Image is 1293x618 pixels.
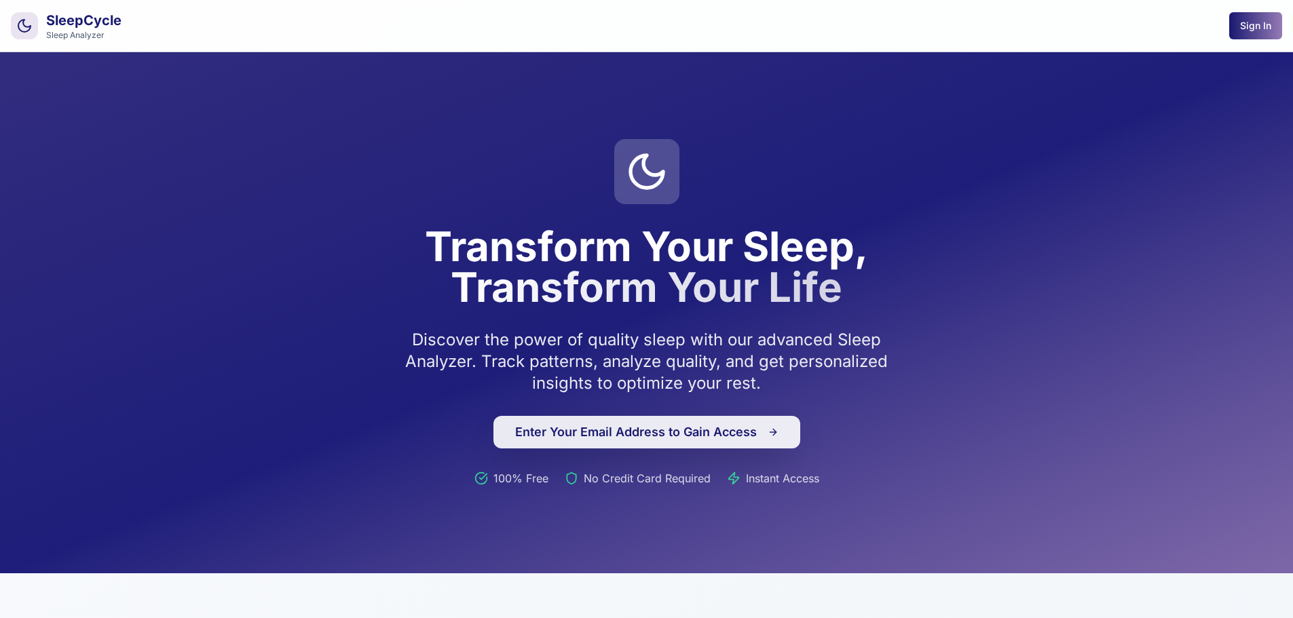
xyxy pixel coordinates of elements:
[493,416,800,448] button: Enter Your Email Address to Gain Access
[386,329,907,394] p: Discover the power of quality sleep with our advanced Sleep Analyzer. Track patterns, analyze qua...
[1229,12,1282,39] button: Sign In
[46,11,121,30] h1: SleepCycle
[493,470,548,486] span: 100% Free
[584,470,711,486] span: No Credit Card Required
[746,470,819,486] span: Instant Access
[223,226,1070,307] h1: Transform Your Sleep,
[451,263,842,311] span: Transform Your Life
[11,11,121,41] a: SleepCycleSleep Analyzer
[46,30,121,41] p: Sleep Analyzer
